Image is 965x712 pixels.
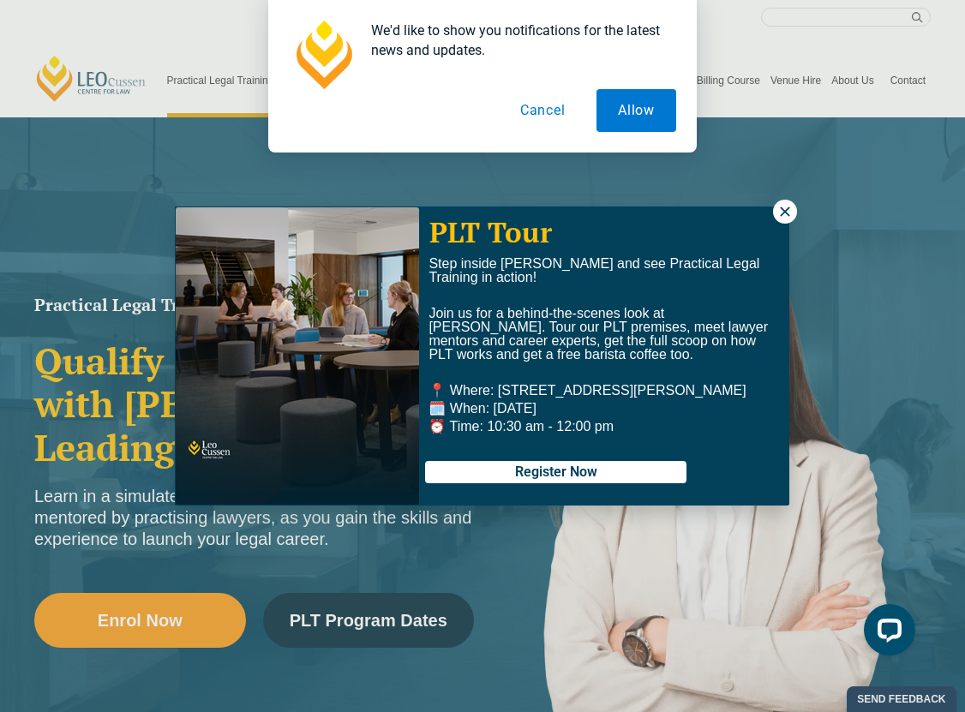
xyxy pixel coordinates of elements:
span: 🗓️ When: [DATE] [429,401,536,416]
img: notification icon [289,21,357,89]
iframe: LiveChat chat widget [850,597,922,669]
img: students at tables talking to each other [176,207,419,505]
div: We'd like to show you notifications for the latest news and updates. [357,21,676,60]
span: Step inside [PERSON_NAME] and see Practical Legal Training in action! [429,256,759,284]
span: 📍 Where: [STREET_ADDRESS][PERSON_NAME] [429,383,746,398]
span: ⏰ Time: 10:30 am - 12:00 pm [429,419,614,434]
span: Join us for a behind-the-scenes look at [PERSON_NAME]. Tour our PLT premises, meet lawyer mentors... [429,306,768,362]
button: Cancel [499,89,587,132]
button: Register Now [425,461,686,483]
button: Allow [596,89,676,132]
button: Close [773,200,797,224]
span: PLT Tour [429,213,552,250]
